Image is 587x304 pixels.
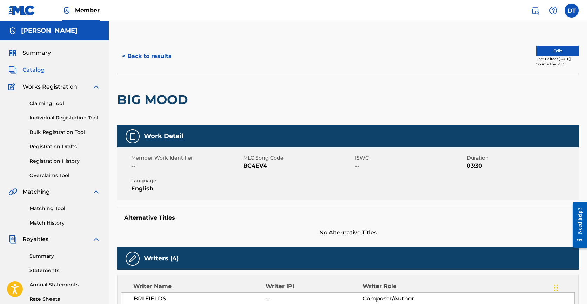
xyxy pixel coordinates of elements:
[144,132,183,140] h5: Work Detail
[29,157,100,165] a: Registration History
[8,49,51,57] a: SummarySummary
[549,6,558,15] img: help
[565,4,579,18] div: User Menu
[467,162,577,170] span: 03:30
[8,188,17,196] img: Matching
[546,4,560,18] div: Help
[92,235,100,244] img: expand
[8,5,35,15] img: MLC Logo
[131,154,241,162] span: Member Work Identifier
[528,4,542,18] a: Public Search
[22,66,45,74] span: Catalog
[75,6,100,14] span: Member
[8,49,17,57] img: Summary
[22,83,77,91] span: Works Registration
[134,295,266,303] span: BRI FIELDS
[355,154,465,162] span: ISWC
[131,185,241,193] span: English
[29,252,100,260] a: Summary
[117,228,579,237] span: No Alternative Titles
[8,66,17,74] img: Catalog
[266,282,363,291] div: Writer IPI
[133,282,266,291] div: Writer Name
[92,188,100,196] img: expand
[552,270,587,304] iframe: Chat Widget
[29,267,100,274] a: Statements
[29,143,100,150] a: Registration Drafts
[29,219,100,227] a: Match History
[567,195,587,255] iframe: Resource Center
[21,27,78,35] h5: Dwight Tolbert
[8,27,17,35] img: Accounts
[22,188,50,196] span: Matching
[117,92,192,108] h2: BIG MOOD
[531,6,539,15] img: search
[536,46,579,56] button: Edit
[266,295,363,303] span: --
[29,296,100,303] a: Rate Sheets
[29,281,100,289] a: Annual Statements
[467,154,577,162] span: Duration
[8,66,45,74] a: CatalogCatalog
[29,100,100,107] a: Claiming Tool
[29,114,100,122] a: Individual Registration Tool
[128,132,137,141] img: Work Detail
[22,235,48,244] span: Royalties
[363,282,451,291] div: Writer Role
[8,83,18,91] img: Works Registration
[536,62,579,67] div: Source: The MLC
[355,162,465,170] span: --
[29,205,100,212] a: Matching Tool
[131,162,241,170] span: --
[62,6,71,15] img: Top Rightsholder
[128,254,137,263] img: Writers
[243,162,353,170] span: BC4EV4
[92,83,100,91] img: expand
[243,154,353,162] span: MLC Song Code
[144,254,179,263] h5: Writers (4)
[124,214,572,221] h5: Alternative Titles
[29,129,100,136] a: Bulk Registration Tool
[117,47,176,65] button: < Back to results
[363,295,451,303] span: Composer/Author
[8,235,17,244] img: Royalties
[536,56,579,62] div: Last Edited: [DATE]
[29,172,100,179] a: Overclaims Tool
[22,49,51,57] span: Summary
[554,277,558,298] div: Drag
[131,177,241,185] span: Language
